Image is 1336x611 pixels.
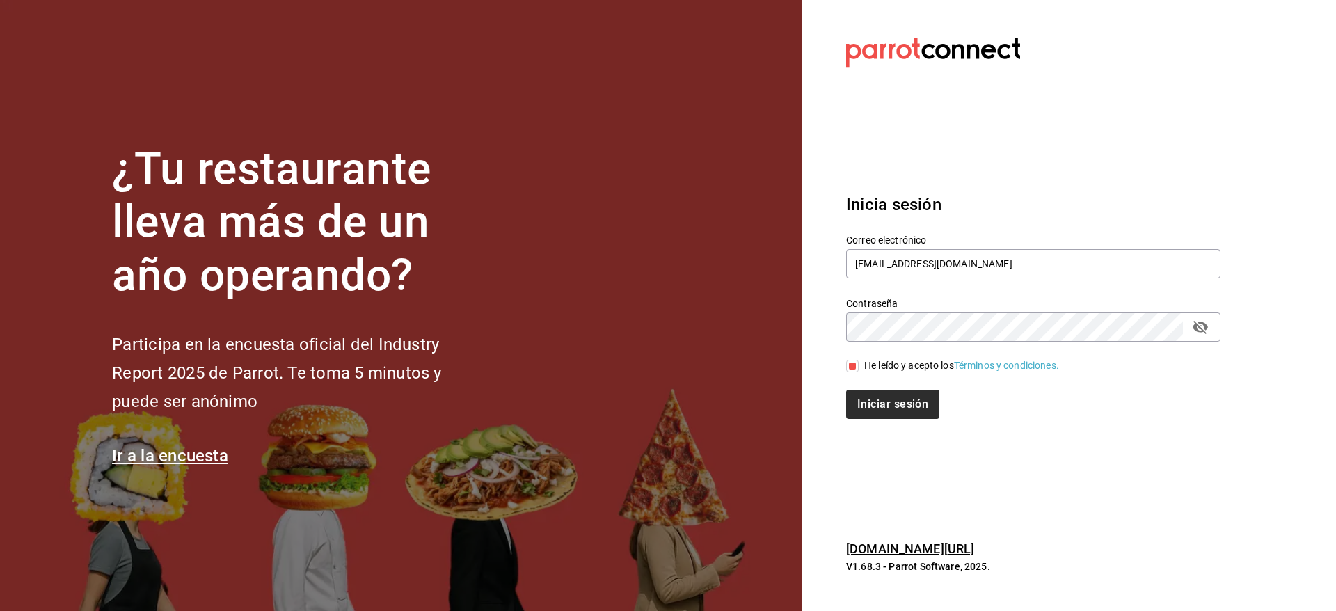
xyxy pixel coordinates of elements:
[846,390,939,419] button: Iniciar sesión
[846,192,1220,217] h3: Inicia sesión
[846,298,1220,308] label: Contraseña
[954,360,1059,371] a: Términos y condiciones.
[112,143,488,303] h1: ¿Tu restaurante lleva más de un año operando?
[864,358,1059,373] div: He leído y acepto los
[846,541,974,556] a: [DOMAIN_NAME][URL]
[112,446,228,466] a: Ir a la encuesta
[1188,315,1212,339] button: passwordField
[112,331,488,415] h2: Participa en la encuesta oficial del Industry Report 2025 de Parrot. Te toma 5 minutos y puede se...
[846,560,1220,573] p: V1.68.3 - Parrot Software, 2025.
[846,249,1220,278] input: Ingresa tu correo electrónico
[846,235,1220,244] label: Correo electrónico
